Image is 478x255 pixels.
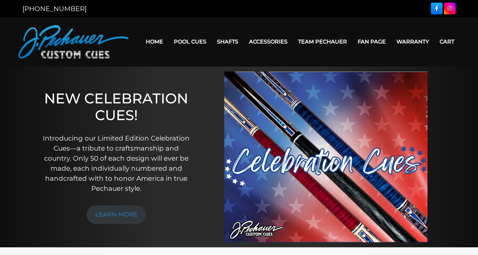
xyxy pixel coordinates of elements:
[22,5,87,13] a: [PHONE_NUMBER]
[39,133,193,193] p: Introducing our Limited Edition Celebration Cues—a tribute to craftsmanship and country. Only 50 ...
[87,205,146,224] a: LEARN MORE
[140,33,168,50] a: Home
[391,33,434,50] a: Warranty
[168,33,212,50] a: Pool Cues
[244,33,293,50] a: Accessories
[39,90,193,124] h1: NEW CELEBRATION CUES!
[293,33,352,50] a: Team Pechauer
[212,33,244,50] a: Shafts
[18,25,129,59] img: Pechauer Custom Cues
[352,33,391,50] a: Fan Page
[434,33,460,50] a: Cart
